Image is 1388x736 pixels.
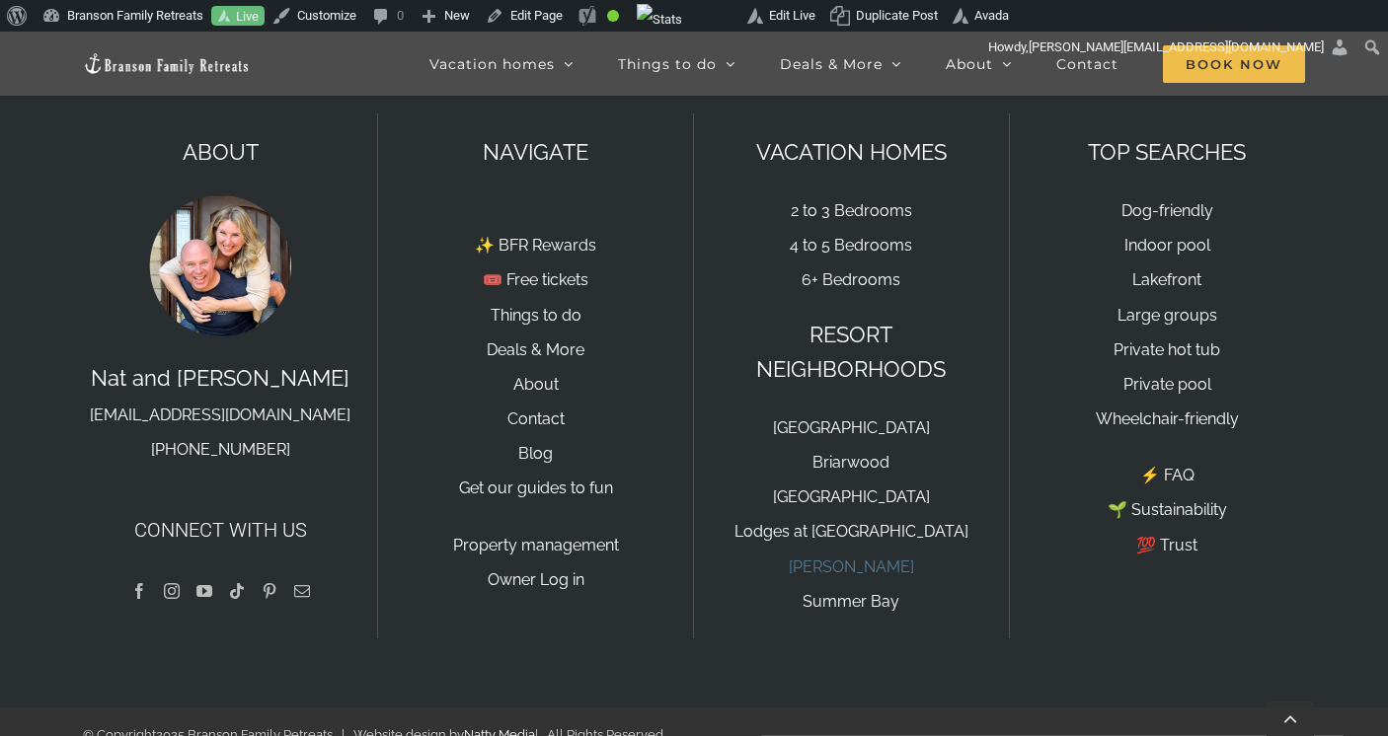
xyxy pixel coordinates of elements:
[946,32,1012,96] a: About
[475,236,596,255] a: ✨ BFR Rewards
[773,418,930,437] a: [GEOGRAPHIC_DATA]
[1056,57,1118,71] span: Contact
[90,405,350,424] a: [EMAIL_ADDRESS][DOMAIN_NAME]
[1123,375,1211,394] a: Private pool
[714,318,989,387] p: RESORT NEIGHBORHOODS
[714,135,989,170] p: VACATION HOMES
[1163,32,1305,96] a: Book Now
[83,135,358,170] p: ABOUT
[1140,466,1195,484] a: ⚡️ FAQ
[1132,270,1201,289] a: Lakefront
[791,201,912,220] a: 2 to 3 Bedrooms
[507,409,565,428] a: Contact
[491,306,581,325] a: Things to do
[789,557,914,576] a: [PERSON_NAME]
[459,478,613,497] a: Get our guides to fun
[1108,500,1227,519] a: 🌱 Sustainability
[1118,306,1217,325] a: Large groups
[294,583,310,599] a: Mail
[429,32,574,96] a: Vacation homes
[151,440,290,459] a: [PHONE_NUMBER]
[487,340,584,359] a: Deals & More
[518,444,553,463] a: Blog
[790,236,912,255] a: 4 to 5 Bedrooms
[429,32,1305,96] nav: Main Menu Sticky
[1096,409,1239,428] a: Wheelchair-friendly
[802,270,900,289] a: 6+ Bedrooms
[637,4,682,36] img: Views over 48 hours. Click for more Jetpack Stats.
[1121,201,1213,220] a: Dog-friendly
[429,57,555,71] span: Vacation homes
[618,32,735,96] a: Things to do
[488,570,584,589] a: Owner Log in
[780,57,883,71] span: Deals & More
[1136,536,1197,554] a: 💯 Trust
[483,270,588,289] a: 🎟️ Free tickets
[946,57,993,71] span: About
[229,583,245,599] a: Tiktok
[812,453,889,472] a: Briarwood
[164,583,180,599] a: Instagram
[1163,45,1305,83] span: Book Now
[83,52,251,75] img: Branson Family Retreats Logo
[131,583,147,599] a: Facebook
[211,6,265,27] a: Live
[513,375,559,394] a: About
[734,522,968,541] a: Lodges at [GEOGRAPHIC_DATA]
[1056,32,1118,96] a: Contact
[1124,236,1210,255] a: Indoor pool
[1114,340,1220,359] a: Private hot tub
[981,32,1357,63] a: Howdy,
[453,536,619,554] a: Property management
[607,10,619,22] div: Good
[146,191,294,339] img: Nat and Tyann
[83,361,358,466] p: Nat and [PERSON_NAME]
[398,135,673,170] p: NAVIGATE
[773,487,930,506] a: [GEOGRAPHIC_DATA]
[83,515,358,545] h4: Connect with us
[780,32,901,96] a: Deals & More
[618,57,717,71] span: Things to do
[1029,39,1324,54] span: [PERSON_NAME][EMAIL_ADDRESS][DOMAIN_NAME]
[1030,135,1306,170] p: TOP SEARCHES
[196,583,212,599] a: YouTube
[262,583,277,599] a: Pinterest
[803,592,899,611] a: Summer Bay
